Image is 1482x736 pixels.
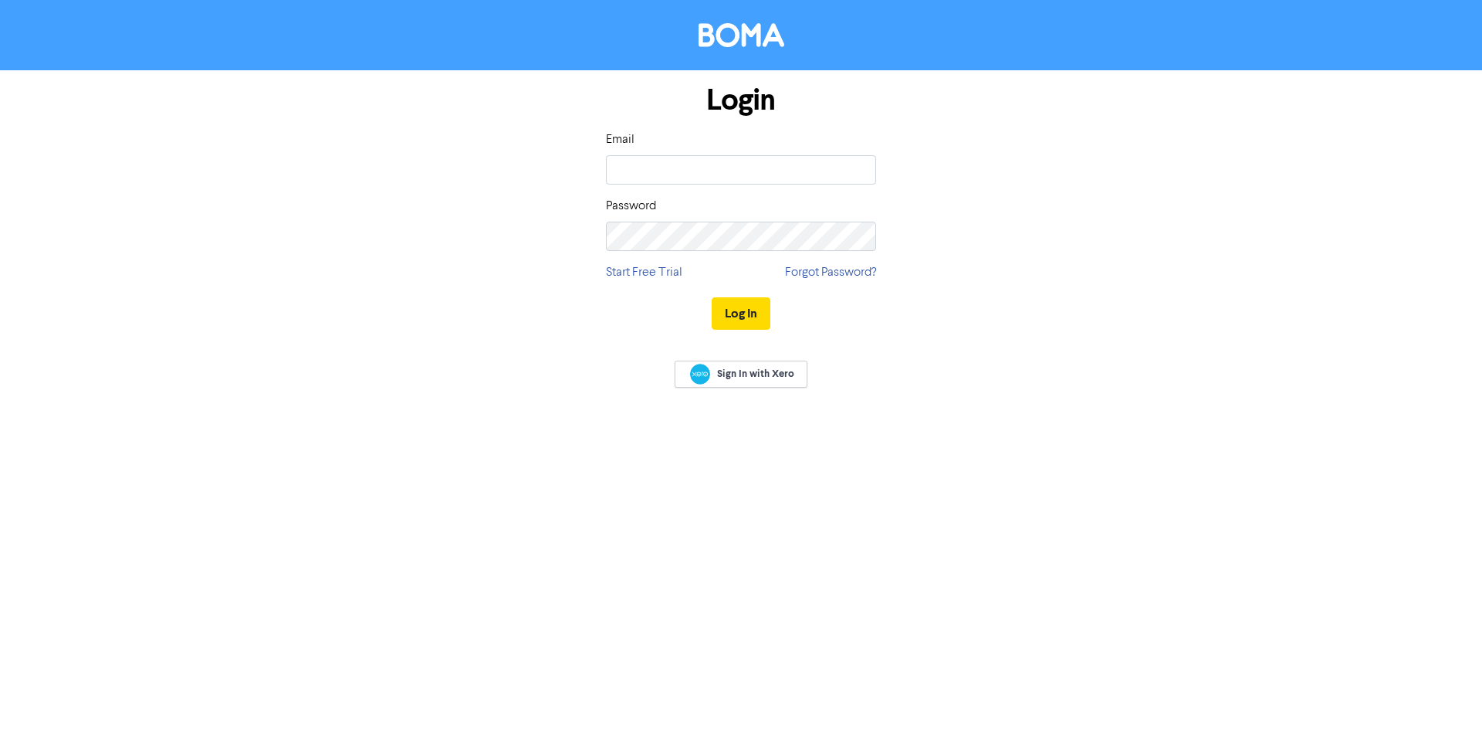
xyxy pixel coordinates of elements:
[699,23,784,47] img: BOMA Logo
[606,131,634,149] label: Email
[690,364,710,385] img: Xero logo
[606,263,682,282] a: Start Free Trial
[712,297,770,330] button: Log In
[785,263,876,282] a: Forgot Password?
[675,361,807,388] a: Sign In with Xero
[606,197,656,215] label: Password
[717,367,794,381] span: Sign In with Xero
[606,83,876,118] h1: Login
